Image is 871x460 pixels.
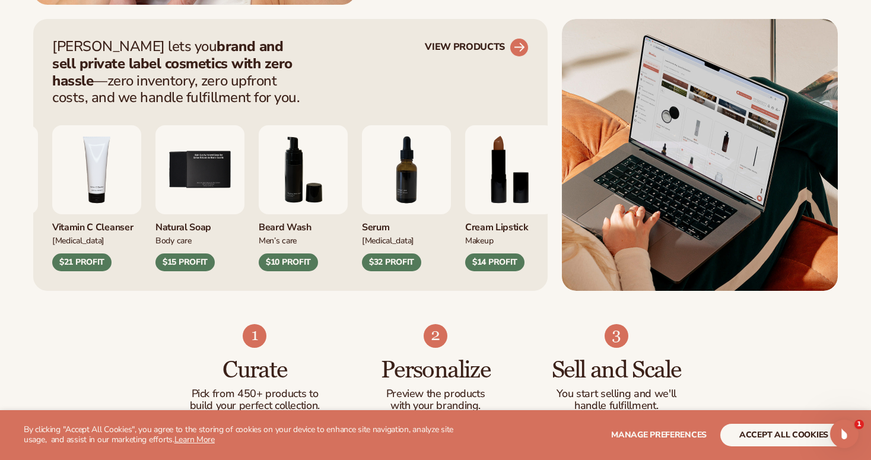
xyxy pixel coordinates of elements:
[24,425,462,445] p: By clicking "Accept All Cookies", you agree to the storing of cookies on your device to enhance s...
[155,253,215,271] div: $15 PROFIT
[52,214,141,234] div: Vitamin C Cleanser
[52,253,112,271] div: $21 PROFIT
[243,324,266,348] img: Shopify Image 4
[611,424,707,446] button: Manage preferences
[562,19,838,291] img: Shopify Image 2
[362,125,451,271] div: 7 / 9
[605,324,628,348] img: Shopify Image 6
[611,429,707,440] span: Manage preferences
[362,253,421,271] div: $32 PROFIT
[259,234,348,246] div: Men’s Care
[259,253,318,271] div: $10 PROFIT
[188,388,322,412] p: Pick from 450+ products to build your perfect collection.
[369,400,503,412] p: with your branding.
[188,357,322,383] h3: Curate
[549,388,683,400] p: You start selling and we'll
[52,38,307,106] p: [PERSON_NAME] lets you —zero inventory, zero upfront costs, and we handle fulfillment for you.
[425,38,529,57] a: VIEW PRODUCTS
[52,125,141,214] img: Vitamin c cleanser.
[854,420,864,429] span: 1
[424,324,447,348] img: Shopify Image 5
[465,125,554,271] div: 8 / 9
[465,214,554,234] div: Cream Lipstick
[155,214,244,234] div: Natural Soap
[362,214,451,234] div: Serum
[369,357,503,383] h3: Personalize
[720,424,847,446] button: accept all cookies
[155,125,244,271] div: 5 / 9
[465,234,554,246] div: Makeup
[362,234,451,246] div: [MEDICAL_DATA]
[549,400,683,412] p: handle fulfillment.
[174,434,215,445] a: Learn More
[259,214,348,234] div: Beard Wash
[465,125,554,214] img: Luxury cream lipstick.
[369,388,503,400] p: Preview the products
[155,125,244,214] img: Nature bar of soap.
[465,253,524,271] div: $14 PROFIT
[52,234,141,246] div: [MEDICAL_DATA]
[259,125,348,271] div: 6 / 9
[52,37,293,90] strong: brand and sell private label cosmetics with zero hassle
[362,125,451,214] img: Collagen and retinol serum.
[259,125,348,214] img: Foaming beard wash.
[549,357,683,383] h3: Sell and Scale
[155,234,244,246] div: Body Care
[830,420,859,448] iframe: Intercom live chat
[52,125,141,271] div: 4 / 9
